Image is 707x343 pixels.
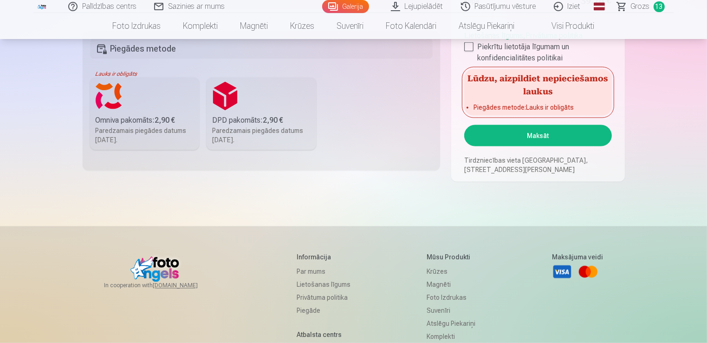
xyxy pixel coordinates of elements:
a: Foto izdrukas [427,291,475,304]
a: Mastercard [578,262,598,282]
a: Magnēti [229,13,279,39]
a: Piegāde [297,304,350,317]
h5: Maksājuma veidi [552,252,603,262]
h5: Atbalsta centrs [297,330,350,340]
a: Foto izdrukas [102,13,172,39]
a: Visa [552,262,572,282]
a: Komplekti [172,13,229,39]
h5: Lūdzu, aizpildiet nepieciešamos laukus [464,69,611,99]
a: Krūzes [279,13,326,39]
h5: Informācija [297,252,350,262]
div: Omniva pakomāts : [96,115,194,126]
div: DPD pakomāts : [212,115,311,126]
label: Piekrītu lietotāja līgumam un konfidencialitātes politikai [464,41,611,64]
a: Suvenīri [427,304,475,317]
a: Lietošanas līgums [297,278,350,291]
a: Magnēti [427,278,475,291]
a: Krūzes [427,265,475,278]
b: 2,90 € [263,116,283,125]
a: Privātuma politika [297,291,350,304]
img: /fa1 [37,4,47,9]
a: [DOMAIN_NAME] [153,282,220,290]
span: 13 [654,1,665,12]
div: Lauks ir obligāts [90,70,433,78]
li: Piegādes metode : Lauks ir obligāts [473,103,602,112]
a: Par mums [297,265,350,278]
p: Tirdzniecības vieta [GEOGRAPHIC_DATA], [STREET_ADDRESS][PERSON_NAME] [464,156,611,174]
div: Paredzamais piegādes datums [DATE]. [212,126,311,145]
h5: Mūsu produkti [427,252,475,262]
div: , [464,26,611,64]
a: Foto kalendāri [375,13,448,39]
h5: Piegādes metode [90,39,433,59]
a: Atslēgu piekariņi [448,13,526,39]
b: 2,90 € [155,116,175,125]
a: Visi produkti [526,13,606,39]
a: Atslēgu piekariņi [427,317,475,330]
span: In cooperation with [104,282,220,290]
div: Paredzamais piegādes datums [DATE]. [96,126,194,145]
button: Maksāt [464,125,611,146]
span: Grozs [631,1,650,12]
a: Suvenīri [326,13,375,39]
